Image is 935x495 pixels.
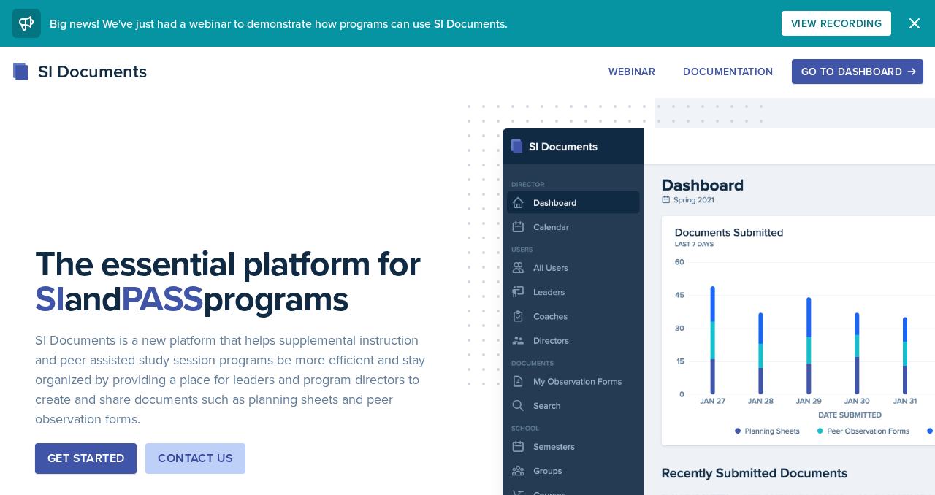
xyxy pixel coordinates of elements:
[683,66,774,77] div: Documentation
[608,66,655,77] div: Webinar
[599,59,665,84] button: Webinar
[158,450,233,467] div: Contact Us
[35,443,137,474] button: Get Started
[801,66,914,77] div: Go to Dashboard
[673,59,783,84] button: Documentation
[12,58,147,85] div: SI Documents
[792,59,923,84] button: Go to Dashboard
[782,11,891,36] button: View Recording
[145,443,245,474] button: Contact Us
[50,15,508,31] span: Big news! We've just had a webinar to demonstrate how programs can use SI Documents.
[47,450,124,467] div: Get Started
[791,18,882,29] div: View Recording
